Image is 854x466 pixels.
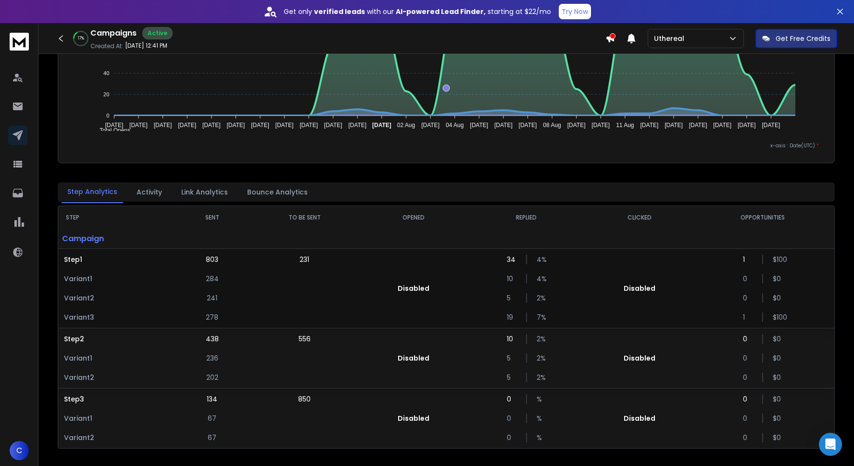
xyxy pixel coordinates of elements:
div: Active [142,27,173,39]
p: Created At: [90,42,123,50]
p: Get Free Credits [776,34,830,43]
p: $ 0 [773,394,782,404]
div: Open Intercom Messenger [819,433,842,456]
tspan: 08 Aug [543,122,561,129]
th: CLICKED [588,206,691,229]
tspan: [DATE] [129,122,148,129]
p: 278 [206,312,218,322]
p: Try Now [562,7,588,16]
p: 34 [507,255,516,264]
p: 0 [743,293,753,303]
p: Disabled [398,284,429,293]
p: $ 0 [773,414,782,423]
p: 0 [507,394,516,404]
p: 67 [208,433,216,442]
p: Variant 1 [64,274,171,284]
p: 5 [507,353,516,363]
p: % [537,433,546,442]
p: 134 [207,394,217,404]
p: Campaign [58,229,177,248]
p: $ 0 [773,274,782,284]
button: Step Analytics [62,181,123,203]
tspan: [DATE] [153,122,172,129]
p: 1 [743,255,753,264]
h1: Campaigns [90,27,137,39]
p: 850 [298,394,311,404]
tspan: [DATE] [276,122,294,129]
tspan: [DATE] [762,122,780,129]
p: $ 0 [773,433,782,442]
p: Disabled [624,284,655,293]
p: 231 [300,255,309,264]
tspan: [DATE] [202,122,221,129]
button: Get Free Credits [755,29,837,48]
button: Try Now [559,4,591,19]
tspan: [DATE] [105,122,123,129]
p: $ 100 [773,312,782,322]
th: TO BE SENT [247,206,361,229]
p: 0 [743,274,753,284]
tspan: 02 Aug [397,122,415,129]
p: 0 [743,414,753,423]
tspan: 60 [103,49,109,55]
p: 0 [743,353,753,363]
th: REPLIED [465,206,588,229]
tspan: [DATE] [591,122,610,129]
tspan: [DATE] [689,122,707,129]
p: Variant 2 [64,373,171,382]
p: $ 0 [773,373,782,382]
tspan: [DATE] [567,122,586,129]
p: 4 % [537,255,546,264]
tspan: [DATE] [324,122,342,129]
tspan: [DATE] [178,122,196,129]
p: 0 [743,373,753,382]
p: 438 [206,334,219,344]
p: Step 3 [64,394,171,404]
p: % [537,394,546,404]
button: Bounce Analytics [241,181,314,203]
p: Variant 1 [64,414,171,423]
p: 5 [507,373,516,382]
p: 1 [743,312,753,322]
p: 2 % [537,373,546,382]
p: Step 1 [64,255,171,264]
tspan: [DATE] [640,122,659,129]
p: 7 % [537,312,546,322]
p: 0 [507,414,516,423]
p: Step 2 [64,334,171,344]
p: Get only with our starting at $22/mo [284,7,551,16]
p: 0 [743,394,753,404]
p: x-axis : Date(UTC) [74,142,819,149]
p: $ 0 [773,334,782,344]
p: Disabled [398,353,429,363]
p: $ 100 [773,255,782,264]
p: 202 [206,373,218,382]
p: 803 [206,255,218,264]
p: 2 % [537,334,546,344]
tspan: [DATE] [470,122,488,129]
button: Activity [131,181,168,203]
th: OPPORTUNITIES [691,206,834,229]
strong: AI-powered Lead Finder, [396,7,486,16]
p: [DATE] 12:41 PM [125,42,167,50]
button: C [10,441,29,460]
tspan: [DATE] [226,122,245,129]
p: 10 [507,334,516,344]
tspan: [DATE] [714,122,732,129]
tspan: [DATE] [738,122,756,129]
p: Variant 2 [64,293,171,303]
p: 0 [507,433,516,442]
p: 10 [507,274,516,284]
th: STEP [58,206,177,229]
p: 2 % [537,353,546,363]
p: Disabled [624,414,655,423]
tspan: 0 [106,113,109,118]
strong: verified leads [314,7,365,16]
tspan: [DATE] [348,122,366,129]
p: Variant 3 [64,312,171,322]
tspan: [DATE] [494,122,513,129]
p: % [537,414,546,423]
p: 4 % [537,274,546,284]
